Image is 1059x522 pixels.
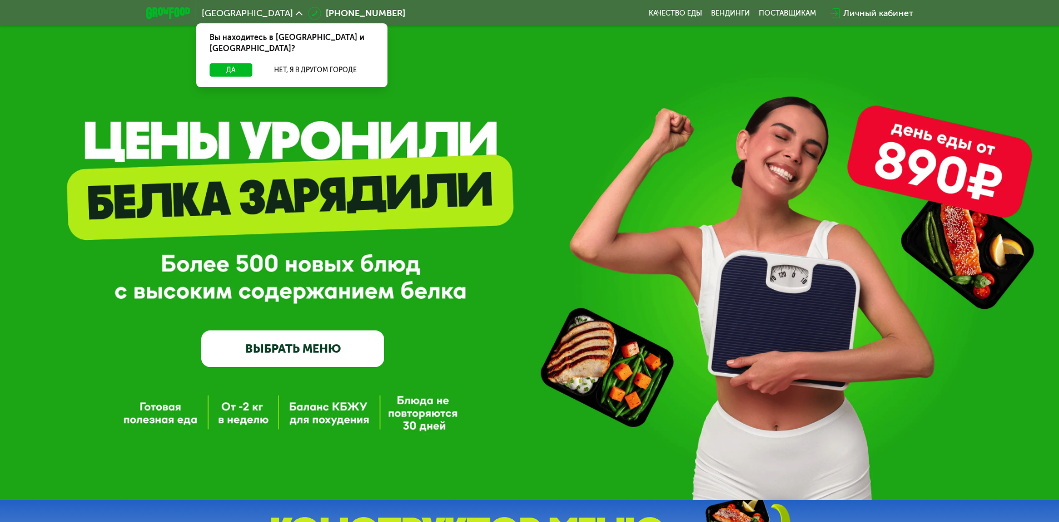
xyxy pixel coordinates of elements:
a: Вендинги [711,9,750,18]
a: Качество еды [649,9,702,18]
button: Нет, я в другом городе [257,63,374,77]
button: Да [210,63,252,77]
a: ВЫБРАТЬ МЕНЮ [201,330,384,367]
span: [GEOGRAPHIC_DATA] [202,9,293,18]
div: Вы находитесь в [GEOGRAPHIC_DATA] и [GEOGRAPHIC_DATA]? [196,23,387,63]
a: [PHONE_NUMBER] [308,7,405,20]
div: Личный кабинет [843,7,913,20]
div: поставщикам [759,9,816,18]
